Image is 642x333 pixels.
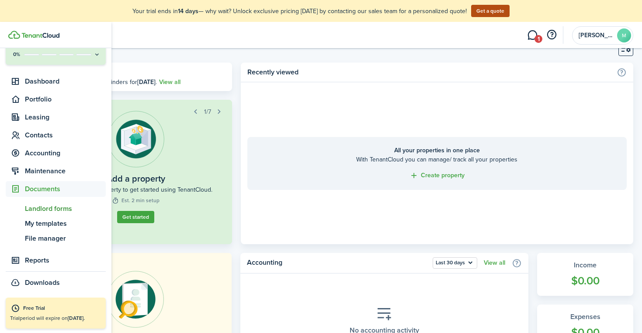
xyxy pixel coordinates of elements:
button: Finish Account Setup0% [6,33,106,65]
a: View all [484,259,505,266]
img: Online payments [107,271,164,328]
button: Get a quote [471,5,510,17]
widget-stats-title: Expenses [546,312,625,322]
button: Customise [618,41,633,56]
button: Open menu [433,257,477,269]
span: Documents [25,184,106,194]
a: Get started [117,211,154,223]
button: Open resource center [544,28,559,42]
a: View all [159,77,180,87]
widget-step-title: Add a property [106,172,165,185]
button: Last 30 days [433,257,477,269]
span: File manager [25,233,106,244]
span: Megan [579,32,614,39]
b: 14 days [178,7,198,16]
h3: [DATE], [DATE] [63,67,226,78]
widget-step-description: Add your first property to get started using TenantCloud. [59,185,212,194]
span: My templates [25,218,106,229]
home-widget-title: Accounting [247,257,429,269]
span: Accounting [25,148,106,158]
p: 0% [11,51,22,58]
a: Income$0.00 [537,253,633,296]
b: [DATE]. [68,314,85,322]
home-placeholder-title: All your properties in one place [256,146,618,155]
widget-stats-count: $0.00 [546,273,625,289]
a: Create property [409,171,465,181]
span: Leasing [25,112,106,123]
avatar-text: M [617,28,631,42]
div: Free Trial [23,304,101,313]
button: Next step [213,105,226,118]
span: Portfolio [25,94,106,105]
span: 1 [534,35,542,43]
span: Landlord forms [25,203,106,214]
button: Prev step [190,105,202,118]
home-placeholder-description: With TenantCloud you can manage/ track all your properties [256,155,618,164]
widget-step-time: Est. 2 min setup [112,196,160,204]
span: Reports [25,255,106,266]
img: TenantCloud [8,31,20,39]
img: TenantCloud [21,33,59,38]
span: period will expire on [20,314,85,322]
p: Trial [10,314,101,322]
widget-stats-title: Income [546,260,625,270]
span: Dashboard [25,76,106,87]
a: Reports [6,252,106,268]
a: Landlord forms [6,201,106,216]
p: Your trial ends in — why wait? Unlock exclusive pricing [DATE] by contacting our sales team for a... [132,7,467,16]
a: File manager [6,231,106,246]
a: My templates [6,216,106,231]
img: Property [107,111,164,168]
span: 1/7 [204,107,211,116]
b: [DATE] [137,77,156,87]
span: Maintenance [25,166,106,176]
span: Contacts [25,130,106,140]
home-widget-title: Recently viewed [247,67,612,77]
span: Downloads [25,277,60,288]
a: Free TrialTrialperiod will expire on[DATE]. [6,298,106,329]
a: Messaging [524,24,541,46]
